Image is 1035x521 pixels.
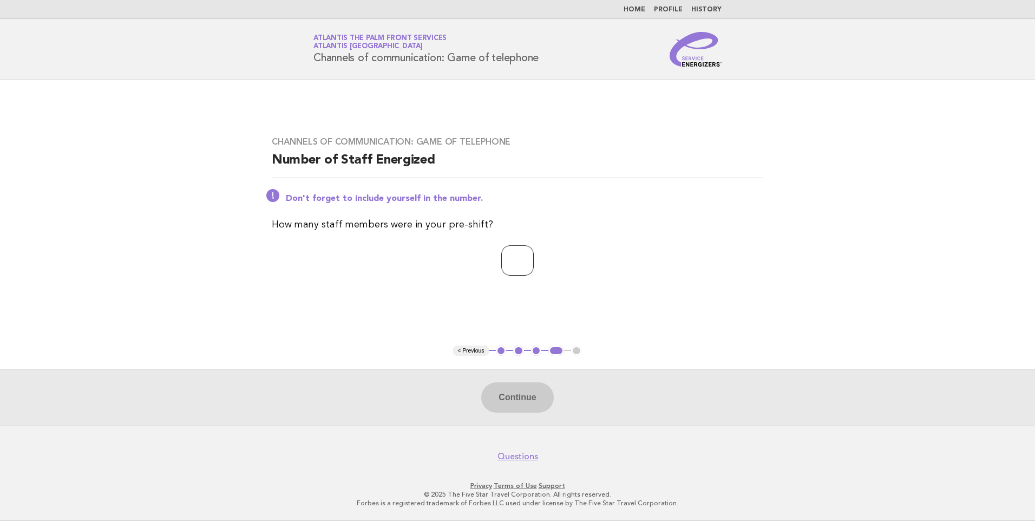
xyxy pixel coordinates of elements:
[272,217,763,232] p: How many staff members were in your pre-shift?
[286,193,763,204] p: Don't forget to include yourself in the number.
[186,490,849,499] p: © 2025 The Five Star Travel Corporation. All rights reserved.
[531,346,542,356] button: 3
[186,481,849,490] p: · ·
[496,346,507,356] button: 1
[497,451,538,462] a: Questions
[513,346,524,356] button: 2
[691,6,722,13] a: History
[470,482,492,490] a: Privacy
[272,136,763,147] h3: Channels of communication: Game of telephone
[272,152,763,178] h2: Number of Staff Energized
[494,482,537,490] a: Terms of Use
[654,6,683,13] a: Profile
[313,35,539,63] h1: Channels of communication: Game of telephone
[670,32,722,67] img: Service Energizers
[313,35,447,50] a: Atlantis The Palm Front ServicesAtlantis [GEOGRAPHIC_DATA]
[313,43,423,50] span: Atlantis [GEOGRAPHIC_DATA]
[539,482,565,490] a: Support
[186,499,849,507] p: Forbes is a registered trademark of Forbes LLC used under license by The Five Star Travel Corpora...
[548,346,564,356] button: 4
[624,6,645,13] a: Home
[453,346,488,356] button: < Previous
